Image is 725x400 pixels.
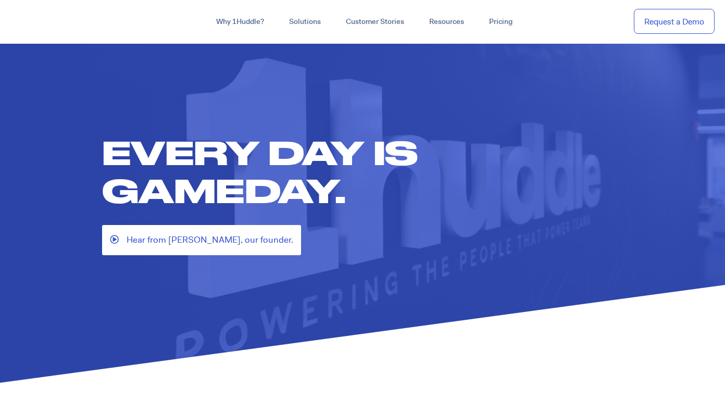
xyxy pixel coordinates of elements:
img: ... [10,11,85,31]
a: Pricing [477,12,525,31]
a: Why 1Huddle? [204,12,277,31]
a: Customer Stories [333,12,417,31]
a: Hear from [PERSON_NAME], our founder. [102,225,301,255]
a: Solutions [277,12,333,31]
a: Request a Demo [634,9,715,34]
span: Hear from [PERSON_NAME], our founder. [127,233,293,247]
h1: Every day is gameday. [102,133,633,209]
a: Resources [417,12,477,31]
